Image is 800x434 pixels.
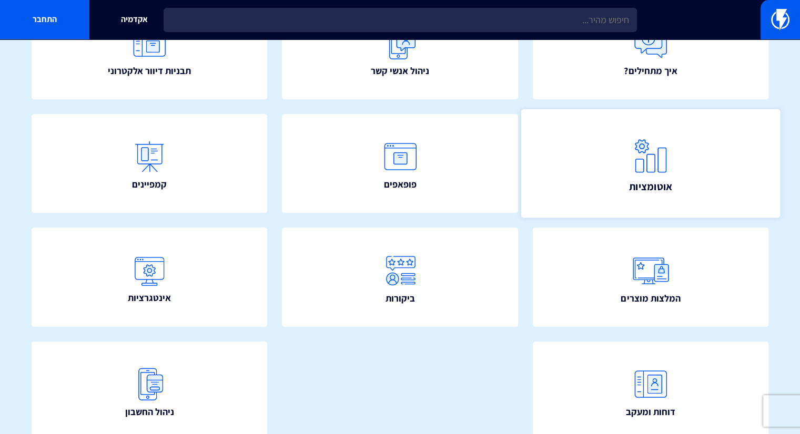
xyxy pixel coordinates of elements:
span: אינטגרציות [128,291,171,305]
span: דוחות ומעקב [626,405,675,419]
a: ביקורות [282,228,518,326]
a: איך מתחילים? [533,1,768,99]
a: המלצות מוצרים [533,228,768,326]
span: ניהול אנשי קשר [371,64,429,78]
a: פופאפים [282,114,518,213]
span: ביקורות [386,292,415,305]
a: תבניות דיוור אלקטרוני [32,1,267,99]
span: פופאפים [384,178,417,191]
span: אוטומציות [629,179,673,194]
a: אוטומציות [521,109,780,218]
a: אינטגרציות [32,228,267,326]
span: ניהול החשבון [125,405,174,419]
span: המלצות מוצרים [621,292,680,305]
span: איך מתחילים? [624,64,677,78]
span: קמפיינים [132,178,167,191]
input: חיפוש מהיר... [164,8,637,32]
span: תבניות דיוור אלקטרוני [108,64,191,78]
a: קמפיינים [32,114,267,213]
a: ניהול אנשי קשר [282,1,518,99]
